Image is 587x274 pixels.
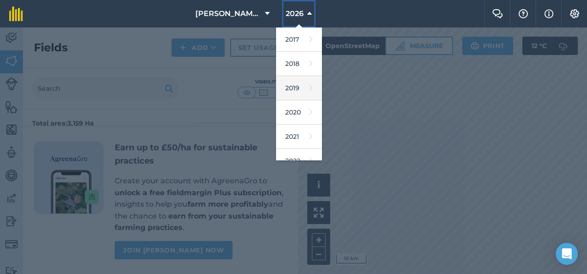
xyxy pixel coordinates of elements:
img: svg+xml;base64,PHN2ZyB4bWxucz0iaHR0cDovL3d3dy53My5vcmcvMjAwMC9zdmciIHdpZHRoPSIxNyIgaGVpZ2h0PSIxNy... [544,8,554,19]
span: 2026 [286,8,304,19]
img: Two speech bubbles overlapping with the left bubble in the forefront [492,9,503,18]
span: [PERSON_NAME] Ltd. [195,8,261,19]
div: Open Intercom Messenger [556,243,578,265]
img: fieldmargin Logo [9,6,23,21]
a: 2021 [276,125,322,149]
a: 2020 [276,100,322,125]
img: A cog icon [569,9,580,18]
a: 2019 [276,76,322,100]
a: 2022 [276,149,322,173]
a: 2018 [276,52,322,76]
img: A question mark icon [518,9,529,18]
a: 2017 [276,27,322,52]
